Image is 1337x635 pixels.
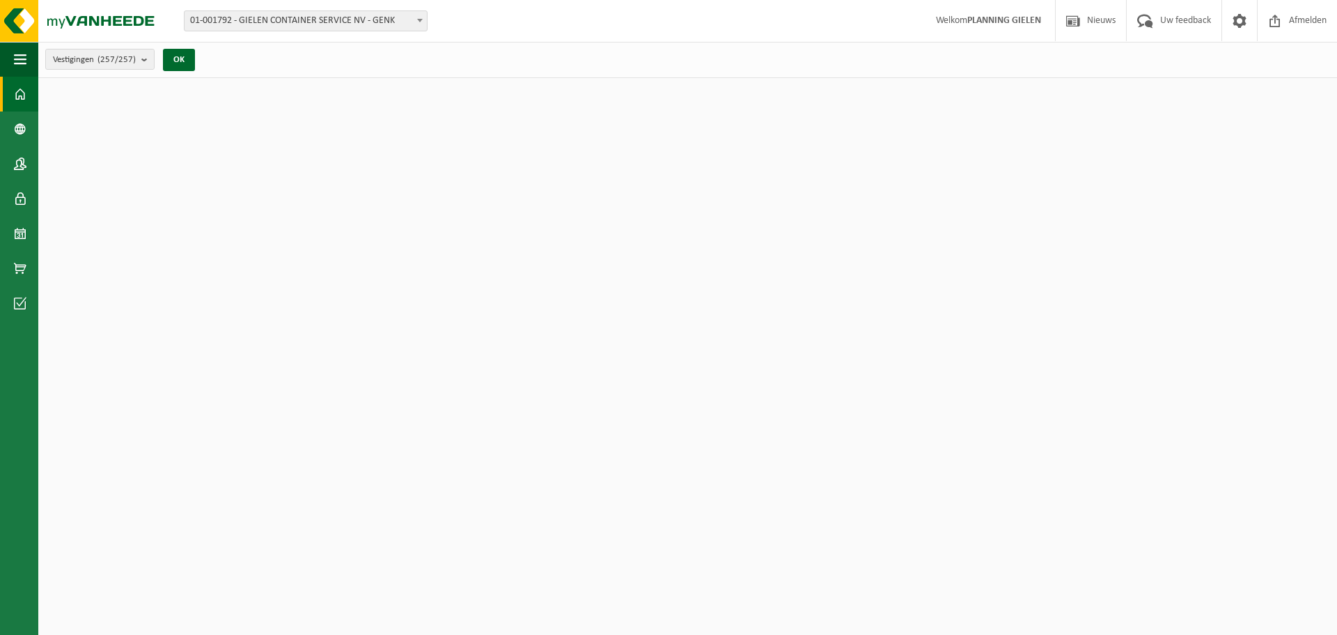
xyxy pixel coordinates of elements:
span: 01-001792 - GIELEN CONTAINER SERVICE NV - GENK [185,11,427,31]
button: OK [163,49,195,71]
span: Vestigingen [53,49,136,70]
count: (257/257) [97,55,136,64]
span: 01-001792 - GIELEN CONTAINER SERVICE NV - GENK [184,10,428,31]
strong: PLANNING GIELEN [967,15,1041,26]
button: Vestigingen(257/257) [45,49,155,70]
